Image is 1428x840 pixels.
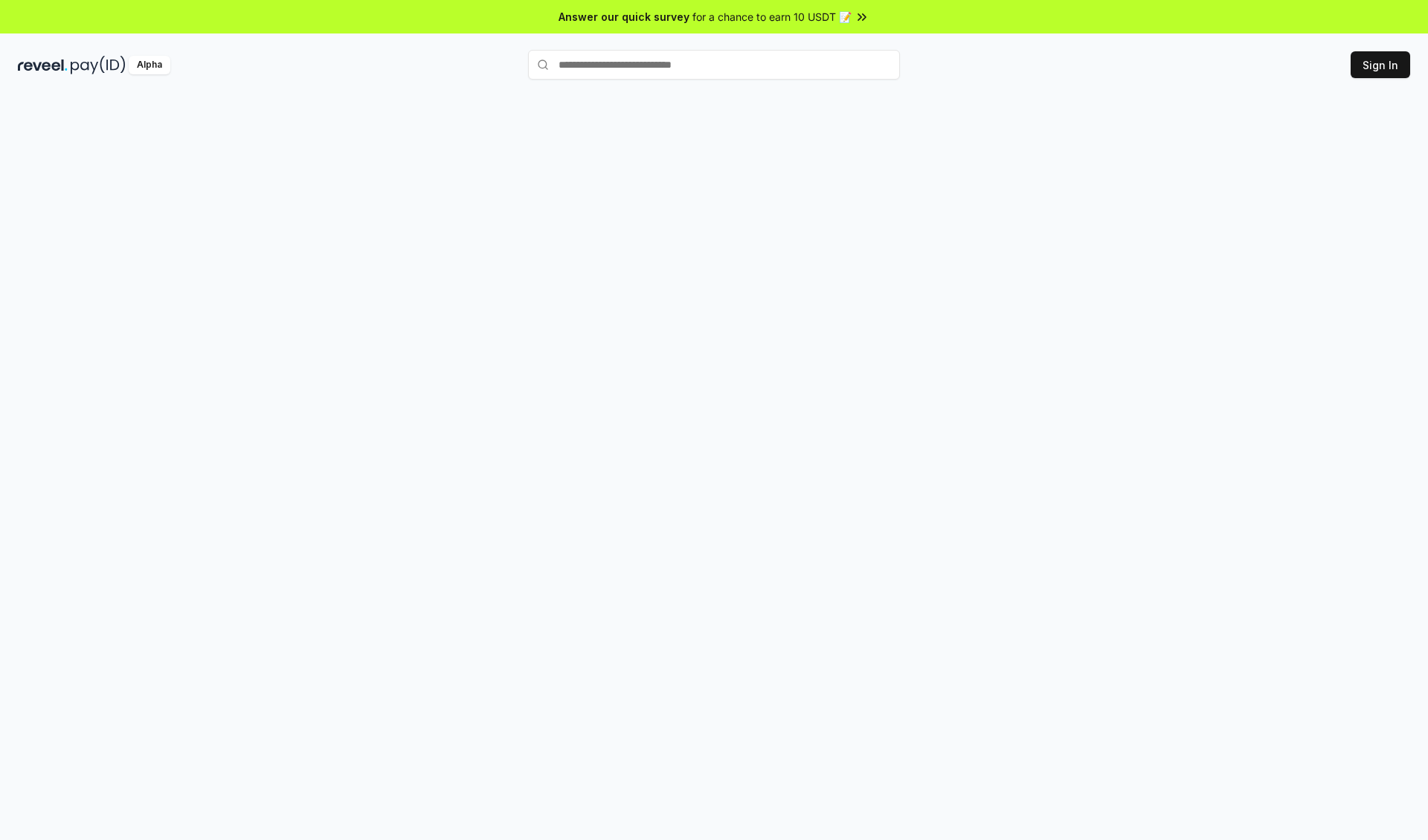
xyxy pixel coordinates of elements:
img: pay_id [71,56,126,74]
div: Alpha [129,56,170,74]
span: for a chance to earn 10 USDT 📝 [692,9,852,25]
span: Answer our quick survey [559,9,689,25]
img: reveel_dark [18,56,68,74]
button: Sign In [1351,51,1410,78]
